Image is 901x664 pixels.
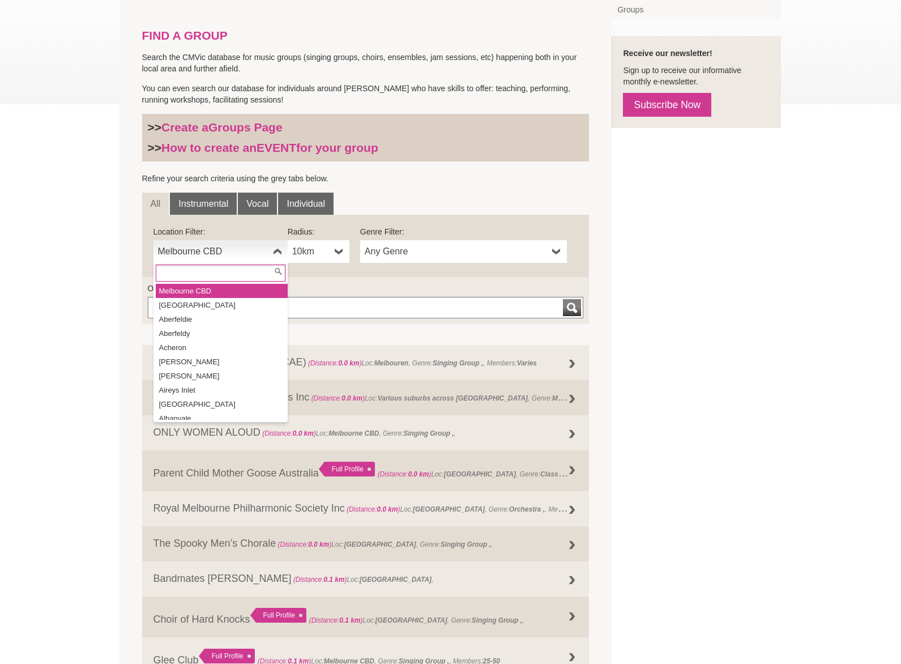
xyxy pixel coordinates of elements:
span: (Distance: ) [278,540,332,548]
span: (Distance: ) [309,616,363,624]
strong: 0.0 km [341,394,362,402]
span: (Distance: ) [347,505,400,513]
strong: [GEOGRAPHIC_DATA] [444,470,516,478]
li: Albanvale [156,411,288,425]
p: Sign up to receive our informative monthly e-newsletter. [623,65,770,87]
li: [GEOGRAPHIC_DATA] [156,397,288,411]
span: 10km [292,245,330,258]
strong: Melbourne CBD [328,429,379,437]
strong: Varies [517,359,537,367]
li: Aberfeldie [156,312,288,326]
span: (Distance: ) [293,576,347,584]
li: [PERSON_NAME] [156,369,288,383]
a: Friends of the Team of Pianists Inc (Distance:0.0 km)Loc:Various suburbs across [GEOGRAPHIC_DATA]... [142,380,590,415]
a: Bandmates [PERSON_NAME] (Distance:0.1 km)Loc:[GEOGRAPHIC_DATA], [142,561,590,597]
strong: 0.1 km [339,616,360,624]
label: Or find a Group by Keywords [148,283,584,294]
a: The Spooky Men’s Chorale (Distance:0.0 km)Loc:[GEOGRAPHIC_DATA], Genre:Singing Group ,, [142,526,590,561]
a: 10km [288,240,349,263]
strong: Melbouren [374,359,408,367]
strong: Singing Group , [433,359,483,367]
label: Radius: [288,226,349,237]
span: Loc: , [292,576,434,584]
li: [GEOGRAPHIC_DATA] [156,298,288,312]
strong: [GEOGRAPHIC_DATA] [360,576,432,584]
a: Melbourne CBD [153,240,288,263]
strong: 0.0 km [377,505,398,513]
a: Any Genre [360,240,567,263]
a: ONLY WOMEN ALOUD (Distance:0.0 km)Loc:Melbourne CBD, Genre:Singing Group ,, [142,415,590,450]
span: Loc: , Genre: , [309,616,524,624]
a: Subscribe Now [623,93,711,117]
a: Parent Child Mother Goose Australia Full Profile (Distance:0.0 km)Loc:[GEOGRAPHIC_DATA], Genre:Cl... [142,450,590,491]
h3: >> [148,141,584,155]
li: Aireys Inlet [156,383,288,397]
label: Genre Filter: [360,226,567,237]
span: (Distance: ) [262,429,316,437]
p: Search the CMVic database for music groups (singing groups, choirs, ensembles, jam sessions, etc)... [142,52,590,74]
strong: 0.1 km [323,576,344,584]
strong: Singing Group , [472,616,522,624]
strong: [GEOGRAPHIC_DATA] [375,616,447,624]
strong: Groups Page [208,121,283,134]
strong: Receive our newsletter! [623,49,712,58]
div: Full Profile [199,649,255,663]
strong: Various suburbs across [GEOGRAPHIC_DATA] [378,394,528,402]
a: Create aGroups Page [161,121,283,134]
span: Loc: , Genre: , [261,429,456,437]
span: Melbourne CBD [158,245,268,258]
strong: Orchestra , [509,505,545,513]
strong: Music Session (regular) , [552,391,632,403]
label: Location Filter: [153,226,288,237]
li: Acheron [156,340,288,355]
strong: Singing Group , [403,429,454,437]
strong: 0.0 km [293,429,314,437]
strong: [GEOGRAPHIC_DATA] [344,540,416,548]
a: All [142,193,169,215]
a: Individual [278,193,334,215]
a: Centre For Adult Education (CAE) (Distance:0.0 km)Loc:Melbouren, Genre:Singing Group ,, Members:V... [142,345,590,380]
span: Loc: , Genre: , [276,540,493,548]
li: Aberfeldy [156,326,288,340]
div: Full Profile [250,608,306,623]
strong: 0.0 km [408,470,429,478]
strong: 160 [578,505,590,513]
a: Instrumental [170,193,237,215]
strong: 0.0 km [308,540,329,548]
a: Vocal [238,193,277,215]
span: Any Genre [365,245,548,258]
span: (Distance: ) [378,470,432,478]
strong: [GEOGRAPHIC_DATA] [413,505,485,513]
span: (Distance: ) [311,394,365,402]
li: [PERSON_NAME] [156,355,288,369]
p: Refine your search criteria using the grey tabs below. [142,173,590,184]
span: Loc: , Genre: , Members: [306,359,537,367]
a: Choir of Hard Knocks Full Profile (Distance:0.1 km)Loc:[GEOGRAPHIC_DATA], Genre:Singing Group ,, [142,597,590,637]
h3: >> [148,120,584,135]
div: Full Profile [319,462,375,476]
strong: Class Workshop , [540,467,597,479]
span: (Distance: ) [308,359,362,367]
strong: EVENT [257,141,296,154]
li: Melbourne CBD [156,284,288,298]
strong: 0.0 km [338,359,359,367]
a: Royal Melbourne Philharmonic Society Inc (Distance:0.0 km)Loc:[GEOGRAPHIC_DATA], Genre:Orchestra ... [142,491,590,526]
a: How to create anEVENTfor your group [161,141,378,154]
strong: FIND A GROUP [142,29,228,42]
span: Loc: , Genre: , [378,467,599,479]
span: Loc: , Genre: , Members: [345,503,590,514]
p: You can even search our database for individuals around [PERSON_NAME] who have skills to offer: t... [142,83,590,105]
span: Loc: , Genre: , [309,391,634,403]
strong: Singing Group , [441,540,491,548]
